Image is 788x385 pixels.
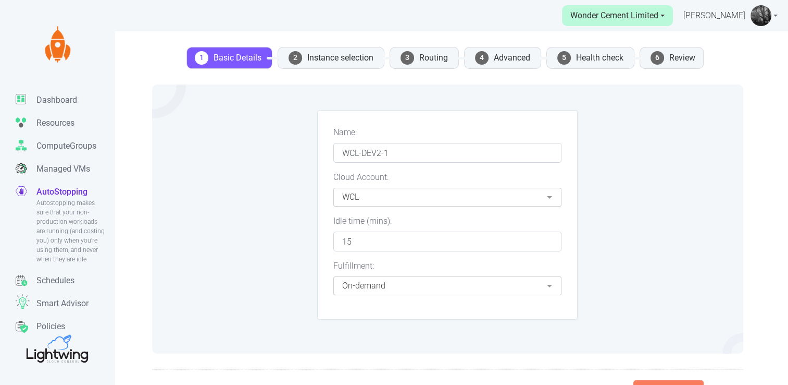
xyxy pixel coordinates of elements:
[683,9,745,22] span: [PERSON_NAME]
[16,135,115,158] a: ComputeGroups
[464,47,541,69] li: Advanced
[36,198,107,264] span: Autostopping makes sure that your non-production workloads are running (and costing you) only whe...
[36,163,90,175] p: Managed VMs
[36,186,87,198] p: AutoStopping
[16,112,115,135] a: Resources
[289,51,302,65] span: 2
[39,26,76,63] img: Lightwing
[195,51,208,65] span: 1
[36,274,74,287] p: Schedules
[16,89,115,112] a: Dashboard
[651,51,664,65] span: 6
[186,47,272,69] li: Basic Details
[557,51,571,65] span: 5
[36,140,96,152] p: ComputeGroups
[16,292,115,315] a: Smart Advisor
[562,5,673,26] a: Wonder Cement Limited
[333,260,374,272] label: Fulfillment:
[16,181,115,269] a: AutoStoppingAutostopping makes sure that your non-production workloads are running (and costing y...
[333,215,392,227] label: Idle time (mins):
[16,158,115,181] a: Managed VMs
[36,94,77,106] p: Dashboard
[278,47,384,69] li: Instance selection
[546,47,634,69] li: Health check
[333,171,389,184] label: Cloud Account:
[401,51,414,65] span: 3
[36,320,65,333] p: Policies
[333,126,357,139] label: Name:
[16,315,115,338] a: Policies
[640,47,704,69] li: Review
[475,51,489,65] span: 4
[333,232,561,251] input: Enter idle time
[16,269,115,292] a: Schedules
[36,117,74,129] p: Resources
[333,143,561,163] input: Enter gateway name
[390,47,459,69] li: Routing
